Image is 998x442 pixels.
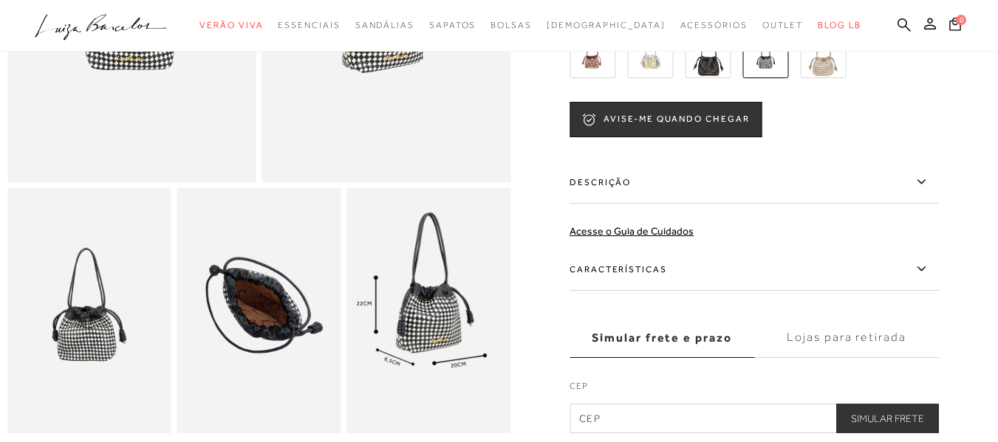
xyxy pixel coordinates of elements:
[199,20,263,30] span: Verão Viva
[627,32,673,78] img: BOLSA BUCKET MÉDIA TRESSÊ BICOLOR PRATA E DOURADO
[346,188,510,434] img: image
[570,102,762,137] button: AVISE-ME QUANDO CHEGAR
[570,225,694,237] a: Acesse o Guia de Cuidados
[491,12,532,39] a: categoryNavScreenReaderText
[945,16,965,36] button: 0
[570,318,754,358] label: Simular frete e prazo
[818,12,861,39] a: BLOG LB
[754,318,939,358] label: Lojas para retirada
[685,32,731,78] img: BOLSA BUCKET MÉDIA TRESSÊ BICOLOR PRETO E COFFEE
[570,248,939,291] label: Características
[800,32,846,78] img: BOLSA BUCKET MÉDIA TRESSÊ BICOLOR TITÂNIO E OFF WHITE
[680,20,748,30] span: Acessórios
[355,12,414,39] a: categoryNavScreenReaderText
[177,188,341,434] img: image
[680,12,748,39] a: categoryNavScreenReaderText
[570,32,615,78] img: BOLSA BUCKET MÉDIA TRESSÊ BICOLOR MALBEC E NATA
[547,20,666,30] span: [DEMOGRAPHIC_DATA]
[278,20,340,30] span: Essenciais
[429,12,476,39] a: categoryNavScreenReaderText
[491,20,532,30] span: Bolsas
[429,20,476,30] span: Sapatos
[7,188,171,434] img: image
[956,15,966,25] span: 0
[818,20,861,30] span: BLOG LB
[570,379,939,400] label: CEP
[570,404,939,433] input: CEP
[762,20,804,30] span: Outlet
[547,12,666,39] a: noSubCategoriesText
[742,32,788,78] img: BOLSA BUCKET MÉDIA TRESSÊ BICOLOR PRETO E OFF WHITE
[570,161,939,204] label: Descrição
[836,404,939,433] button: Simular Frete
[278,12,340,39] a: categoryNavScreenReaderText
[199,12,263,39] a: categoryNavScreenReaderText
[355,20,414,30] span: Sandálias
[762,12,804,39] a: categoryNavScreenReaderText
